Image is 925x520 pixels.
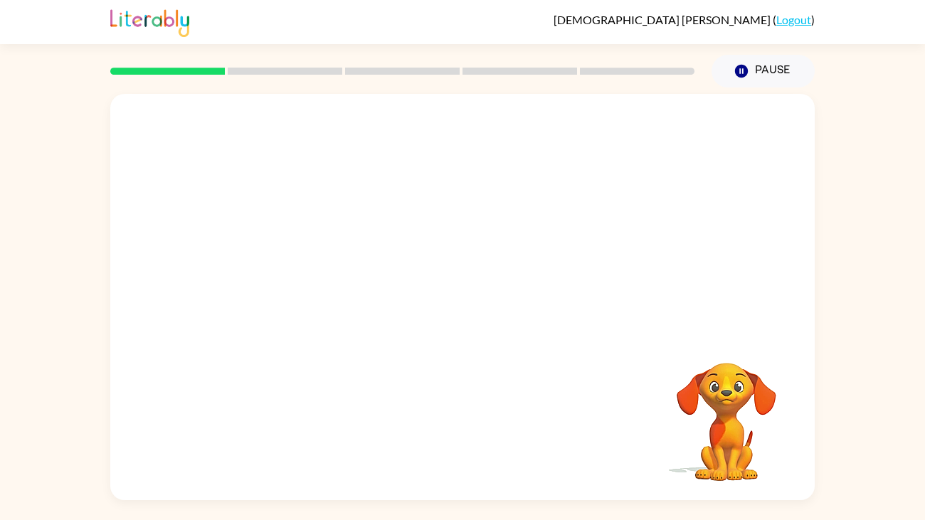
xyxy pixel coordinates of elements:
[655,341,798,483] video: Your browser must support playing .mp4 files to use Literably. Please try using another browser.
[776,13,811,26] a: Logout
[110,6,189,37] img: Literably
[554,13,773,26] span: [DEMOGRAPHIC_DATA] [PERSON_NAME]
[554,13,815,26] div: ( )
[712,55,815,87] button: Pause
